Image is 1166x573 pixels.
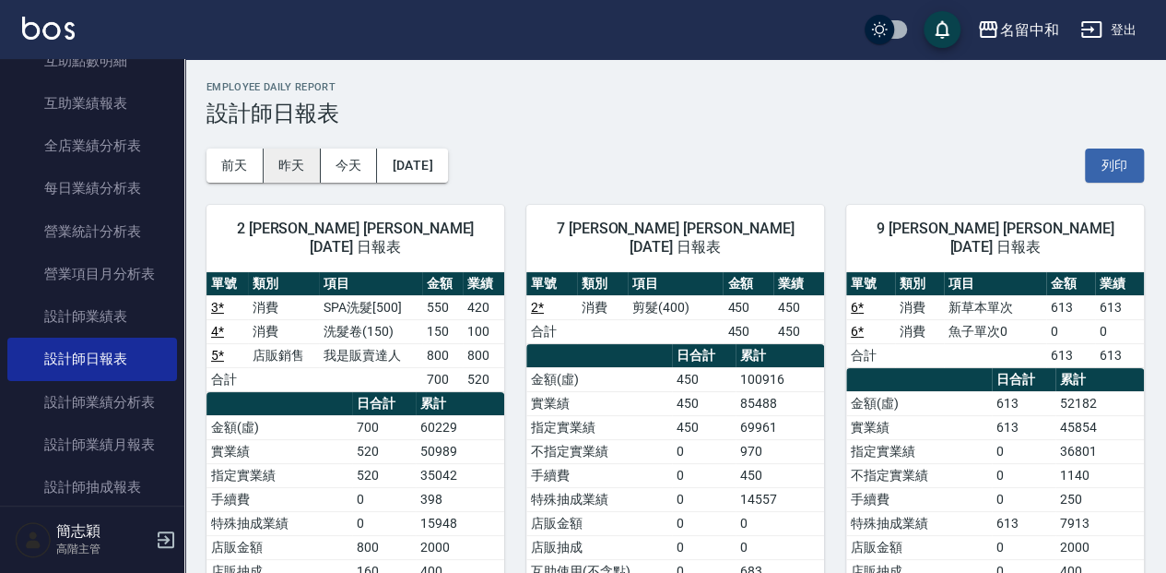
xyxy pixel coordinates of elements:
td: 店販銷售 [248,343,320,367]
td: 450 [672,391,736,415]
a: 每日業績分析表 [7,167,177,209]
th: 金額 [422,272,464,296]
td: 新草本單次 [944,295,1046,319]
td: 450 [672,367,736,391]
table: a dense table [206,272,504,392]
td: 消費 [248,295,320,319]
td: 970 [736,439,824,463]
td: SPA洗髮[500] [319,295,421,319]
th: 單號 [526,272,577,296]
td: 450 [736,463,824,487]
th: 類別 [895,272,944,296]
a: 互助業績報表 [7,82,177,125]
td: 613 [1095,295,1144,319]
th: 單號 [846,272,895,296]
td: 85488 [736,391,824,415]
td: 100 [463,319,504,343]
td: 合計 [206,367,248,391]
button: 昨天 [264,149,321,183]
span: 9 [PERSON_NAME] [PERSON_NAME][DATE] 日報表 [868,220,1122,257]
td: 613 [992,391,1055,415]
td: 特殊抽成業績 [526,487,672,511]
th: 業績 [1095,272,1144,296]
td: 剪髮(400) [628,295,724,319]
span: 7 [PERSON_NAME] [PERSON_NAME][DATE] 日報表 [548,220,802,257]
td: 450 [672,415,736,439]
td: 800 [422,343,464,367]
td: 613 [1046,295,1095,319]
td: 魚子單次0 [944,319,1046,343]
td: 消費 [895,295,944,319]
td: 不指定實業績 [526,439,672,463]
td: 450 [723,295,773,319]
td: 800 [463,343,504,367]
td: 實業績 [846,415,992,439]
a: 設計師日報表 [7,338,177,380]
a: 設計師業績月報表 [7,424,177,466]
td: 60229 [416,415,504,439]
td: 0 [992,463,1055,487]
td: 0 [1046,319,1095,343]
td: 550 [422,295,464,319]
td: 2000 [1055,535,1144,559]
td: 450 [723,319,773,343]
td: 700 [422,367,464,391]
a: 營業統計分析表 [7,210,177,253]
td: 0 [352,511,416,535]
th: 業績 [773,272,824,296]
td: 手續費 [206,487,352,511]
td: 金額(虛) [206,415,352,439]
td: 420 [463,295,504,319]
td: 我是販賣達人 [319,343,421,367]
td: 手續費 [846,487,992,511]
button: [DATE] [377,149,447,183]
td: 45854 [1055,415,1144,439]
td: 店販金額 [206,535,352,559]
table: a dense table [846,272,1144,368]
img: Logo [22,17,75,40]
td: 2000 [416,535,504,559]
th: 項目 [319,272,421,296]
td: 實業績 [206,439,352,463]
td: 金額(虛) [846,391,992,415]
a: 全店業績分析表 [7,125,177,167]
td: 520 [352,439,416,463]
td: 金額(虛) [526,367,672,391]
td: 613 [992,511,1055,535]
th: 業績 [463,272,504,296]
td: 0 [352,487,416,511]
td: 0 [1095,319,1144,343]
td: 1140 [1055,463,1144,487]
td: 69961 [736,415,824,439]
table: a dense table [526,272,824,344]
p: 高階主管 [56,541,150,557]
td: 店販金額 [846,535,992,559]
td: 0 [992,487,1055,511]
td: 實業績 [526,391,672,415]
h2: Employee Daily Report [206,81,1144,93]
td: 35042 [416,463,504,487]
td: 合計 [526,319,577,343]
th: 日合計 [992,368,1055,392]
td: 398 [416,487,504,511]
button: 登出 [1073,13,1144,47]
th: 金額 [723,272,773,296]
td: 520 [463,367,504,391]
td: 0 [672,439,736,463]
h3: 設計師日報表 [206,101,1144,126]
td: 52182 [1055,391,1144,415]
td: 0 [992,439,1055,463]
td: 100916 [736,367,824,391]
td: 合計 [846,343,895,367]
div: 名留中和 [999,18,1058,42]
td: 手續費 [526,463,672,487]
td: 36801 [1055,439,1144,463]
td: 消費 [577,295,628,319]
td: 消費 [895,319,944,343]
th: 累計 [1055,368,1144,392]
th: 日合計 [352,392,416,416]
td: 0 [672,511,736,535]
th: 累計 [416,392,504,416]
img: Person [15,521,52,558]
td: 800 [352,535,416,559]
